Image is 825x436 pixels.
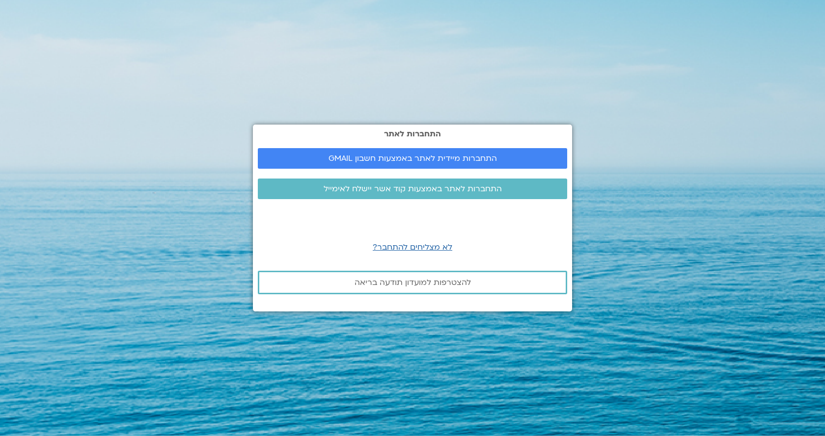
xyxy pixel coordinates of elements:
[258,271,567,294] a: להצטרפות למועדון תודעה בריאה
[355,278,471,287] span: להצטרפות למועדון תודעה בריאה
[373,242,452,253] a: לא מצליחים להתחבר?
[258,129,567,138] h2: התחברות לאתר
[324,184,502,193] span: התחברות לאתר באמצעות קוד אשר יישלח לאימייל
[329,154,497,163] span: התחברות מיידית לאתר באמצעות חשבון GMAIL
[258,179,567,199] a: התחברות לאתר באמצעות קוד אשר יישלח לאימייל
[258,148,567,169] a: התחברות מיידית לאתר באמצעות חשבון GMAIL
